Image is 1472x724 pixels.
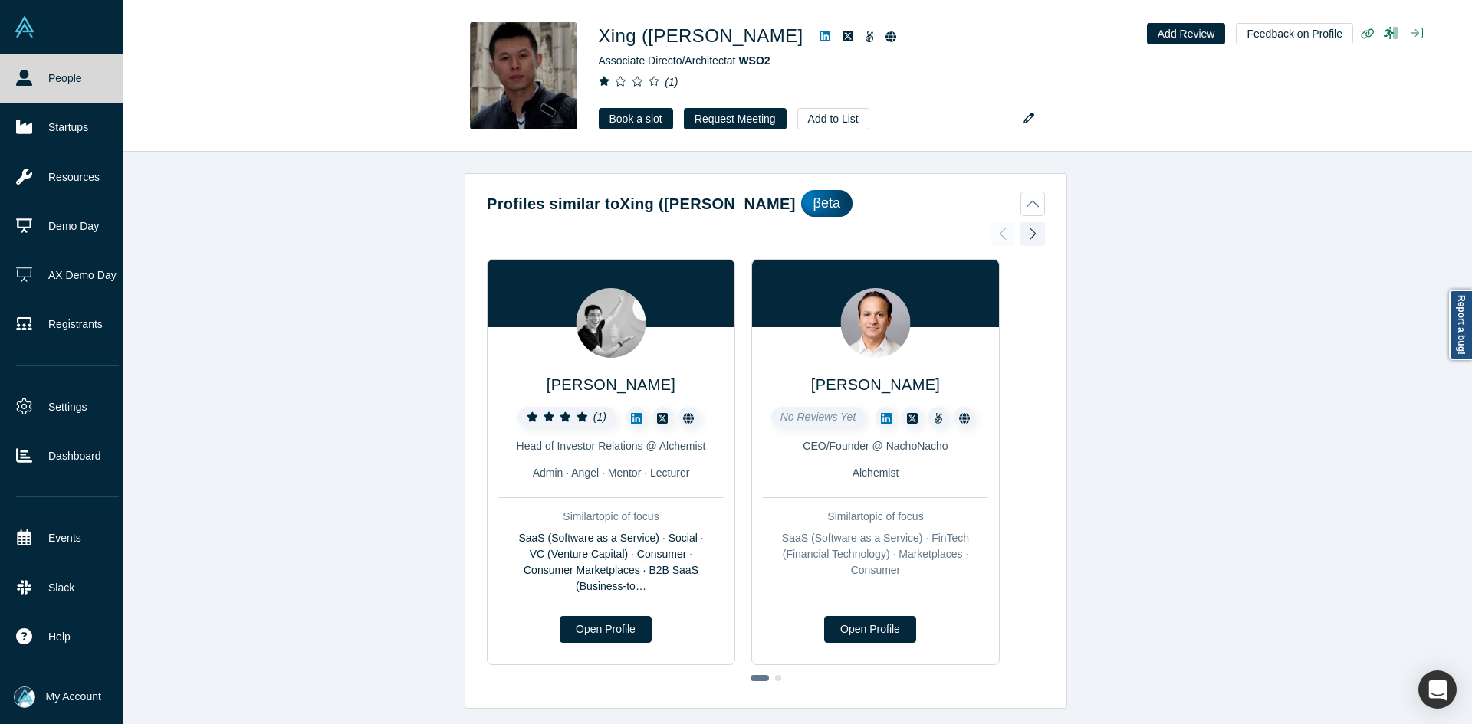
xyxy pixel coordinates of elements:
[599,54,770,67] span: Associate Directo/Architect at
[665,76,678,88] i: ( 1 )
[498,465,724,481] div: Admin · Angel · Mentor · Lecturer
[577,288,646,358] img: David Zhou's Profile Image
[487,190,1045,217] button: Profiles similar toXing ([PERSON_NAME]βeta
[14,16,35,38] img: Alchemist Vault Logo
[782,532,969,576] span: SaaS (Software as a Service) · FinTech (Financial Technology) · Marketplaces · Consumer
[1236,23,1353,44] button: Feedback on Profile
[599,108,673,129] a: Book a slot
[498,509,724,525] div: Similar topic of focus
[797,108,869,129] button: Add to List
[48,629,71,645] span: Help
[801,190,853,217] div: βeta
[811,376,940,393] a: [PERSON_NAME]
[803,440,948,452] span: CEO/Founder @ NachoNacho
[599,22,803,50] h1: Xing ([PERSON_NAME]
[1449,290,1472,360] a: Report a bug!
[780,411,856,423] span: No Reviews Yet
[560,616,652,643] a: Open Profile
[841,288,911,358] img: Sanjay Goel's Profile Image
[46,689,101,705] span: My Account
[763,509,988,525] div: Similar topic of focus
[738,54,770,67] a: WSO2
[14,686,35,708] img: Mia Scott's Account
[763,465,988,481] div: Alchemist
[487,192,796,215] h2: Profiles similar to Xing ([PERSON_NAME]
[824,616,916,643] a: Open Profile
[547,376,675,393] a: [PERSON_NAME]
[684,108,787,129] button: Request Meeting
[470,22,577,129] img: Xing (Xingheng) Wang's Profile Image
[593,411,606,423] i: ( 1 )
[1147,23,1226,44] button: Add Review
[517,440,706,452] span: Head of Investor Relations @ Alchemist
[14,686,101,708] button: My Account
[498,530,724,595] div: SaaS (Software as a Service) · Social · VC (Venture Capital) · Consumer · Consumer Marketplaces ·...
